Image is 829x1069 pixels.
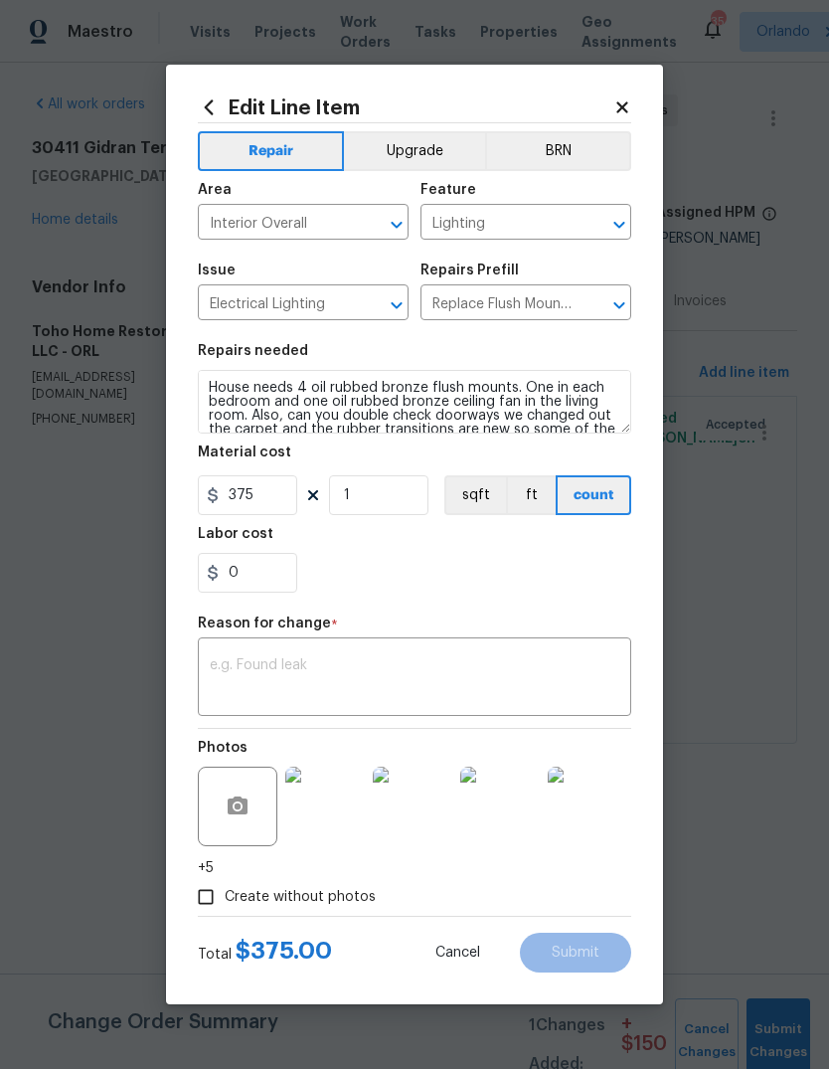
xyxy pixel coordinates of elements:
h5: Material cost [198,445,291,459]
h5: Area [198,183,232,197]
button: Open [383,291,411,319]
h5: Repairs Prefill [420,264,519,277]
h5: Issue [198,264,236,277]
h5: Repairs needed [198,344,308,358]
button: Open [605,211,633,239]
h5: Labor cost [198,527,273,541]
button: sqft [444,475,506,515]
h5: Feature [420,183,476,197]
h5: Reason for change [198,617,331,630]
button: Open [383,211,411,239]
button: ft [506,475,556,515]
button: Submit [520,933,631,973]
span: Cancel [435,946,480,961]
button: Upgrade [344,131,486,171]
h5: Photos [198,741,248,755]
button: Repair [198,131,344,171]
button: BRN [485,131,631,171]
button: Cancel [404,933,512,973]
button: Open [605,291,633,319]
div: Total [198,941,332,965]
textarea: House needs 4 oil rubbed bronze flush mounts. One in each bedroom and one oil rubbed bronze ceili... [198,370,631,434]
span: +5 [198,858,214,878]
span: Submit [552,946,599,961]
span: $ 375.00 [236,939,332,963]
h2: Edit Line Item [198,96,613,118]
span: Create without photos [225,887,376,908]
button: count [556,475,631,515]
